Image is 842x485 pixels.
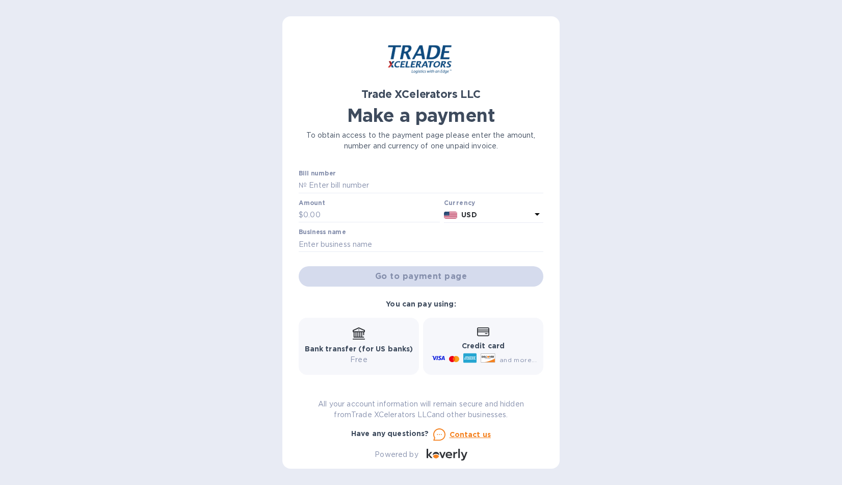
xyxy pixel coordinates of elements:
[307,178,543,193] input: Enter bill number
[462,342,505,350] b: Credit card
[351,429,429,438] b: Have any questions?
[386,300,456,308] b: You can pay using:
[361,88,480,100] b: Trade XCelerators LLC
[375,449,418,460] p: Powered by
[444,212,458,219] img: USD
[299,229,346,236] label: Business name
[499,356,537,364] span: and more...
[299,237,543,252] input: Enter business name
[299,130,543,151] p: To obtain access to the payment page please enter the amount, number and currency of one unpaid i...
[299,200,325,206] label: Amount
[299,105,543,126] h1: Make a payment
[444,199,476,207] b: Currency
[299,171,335,177] label: Bill number
[461,211,477,219] b: USD
[305,345,413,353] b: Bank transfer (for US banks)
[299,210,303,220] p: $
[299,399,543,420] p: All your account information will remain secure and hidden from Trade XCelerators LLC and other b...
[303,208,440,223] input: 0.00
[299,180,307,191] p: №
[450,430,491,439] u: Contact us
[305,354,413,365] p: Free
